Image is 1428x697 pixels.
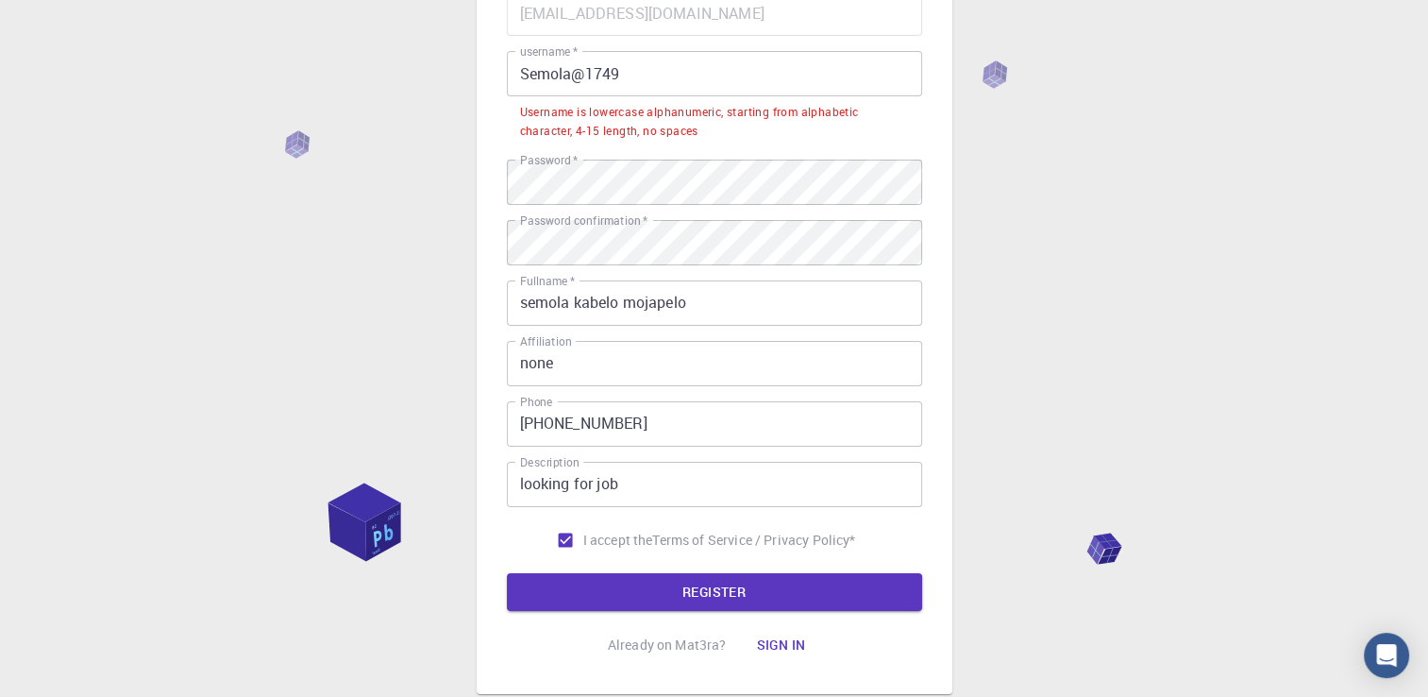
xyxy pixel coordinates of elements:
div: Username is lowercase alphanumeric, starting from alphabetic character, 4-15 length, no spaces [520,103,909,141]
label: Description [520,454,580,470]
label: Password confirmation [520,212,647,229]
button: Sign in [741,626,820,664]
label: Affiliation [520,333,571,349]
label: Phone [520,394,552,410]
label: Password [520,152,578,168]
label: username [520,43,578,59]
label: Fullname [520,273,575,289]
button: REGISTER [507,573,922,611]
p: Already on Mat3ra? [608,636,727,654]
p: Terms of Service / Privacy Policy * [652,531,855,550]
div: Open Intercom Messenger [1364,633,1409,678]
span: I accept the [583,531,653,550]
a: Terms of Service / Privacy Policy* [652,531,855,550]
